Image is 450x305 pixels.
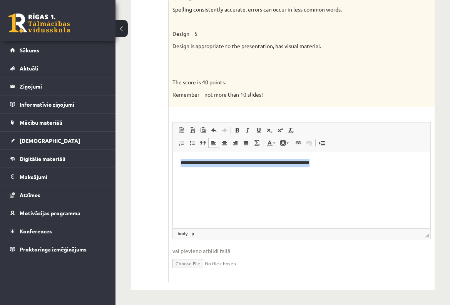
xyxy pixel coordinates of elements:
span: Mācību materiāli [20,119,62,126]
span: Sākums [20,47,39,54]
a: Align Left [208,138,219,148]
a: Ziņojumi [10,77,106,95]
legend: Maksājumi [20,168,106,186]
a: Centre [219,138,230,148]
p: Spelling consistently accurate, errors can occur in less common words. [172,6,392,13]
span: Drag to resize [425,233,429,237]
legend: Ziņojumi [20,77,106,95]
a: Insert Page Break for Printing [316,138,327,148]
a: Maksājumi [10,168,106,186]
a: Superscript [275,125,286,135]
iframe: Rich Text Editor, wiswyg-editor-user-answer-47363884365320 [173,151,430,228]
a: Rīgas 1. Tālmācības vidusskola [8,13,70,33]
p: Design is appropriate to the presentation, has visual material. [172,42,392,50]
span: vai pievieno atbildi failā [172,247,431,255]
p: Design – 5 [172,30,392,38]
a: Proktoringa izmēģinājums [10,240,106,258]
a: Bold (⌘+B) [232,125,243,135]
a: Unlink [304,138,314,148]
a: Konferences [10,222,106,240]
span: Motivācijas programma [20,209,80,216]
a: Italic (⌘+I) [243,125,253,135]
span: Aktuāli [20,65,38,72]
a: Align Right [230,138,241,148]
a: Block Quote [197,138,208,148]
legend: Informatīvie ziņojumi [20,96,106,113]
p: Remember – not more than 10 slides! [172,91,392,99]
a: Justify [241,138,251,148]
a: Insert/Remove Bulleted List [187,138,197,148]
a: Insert/Remove Numbered List [176,138,187,148]
a: Text Colour [264,138,278,148]
a: Motivācijas programma [10,204,106,222]
span: Konferences [20,228,52,235]
a: Informatīvie ziņojumi [10,96,106,113]
a: Subscript [264,125,275,135]
a: body element [176,230,189,237]
a: Link (⌘+K) [293,138,304,148]
a: Redo (⌘+Y) [219,125,230,135]
span: [DEMOGRAPHIC_DATA] [20,137,80,144]
a: Remove Format [286,125,296,135]
a: Undo (⌘+Z) [208,125,219,135]
a: Mācību materiāli [10,114,106,131]
a: Paste from Word [197,125,208,135]
p: The score is 40 points. [172,79,392,86]
a: Paste (⌘+V) [176,125,187,135]
a: [DEMOGRAPHIC_DATA] [10,132,106,149]
a: Atzīmes [10,186,106,204]
a: p element [190,230,196,237]
span: Digitālie materiāli [20,155,65,162]
a: Paste as plain text (⌘+⇧+V) [187,125,197,135]
a: Math [251,138,262,148]
a: Underline (⌘+U) [253,125,264,135]
span: Proktoringa izmēģinājums [20,246,87,253]
a: Sākums [10,41,106,59]
a: Digitālie materiāli [10,150,106,168]
a: Aktuāli [10,59,106,77]
span: Atzīmes [20,191,40,198]
a: Background Colour [278,138,291,148]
